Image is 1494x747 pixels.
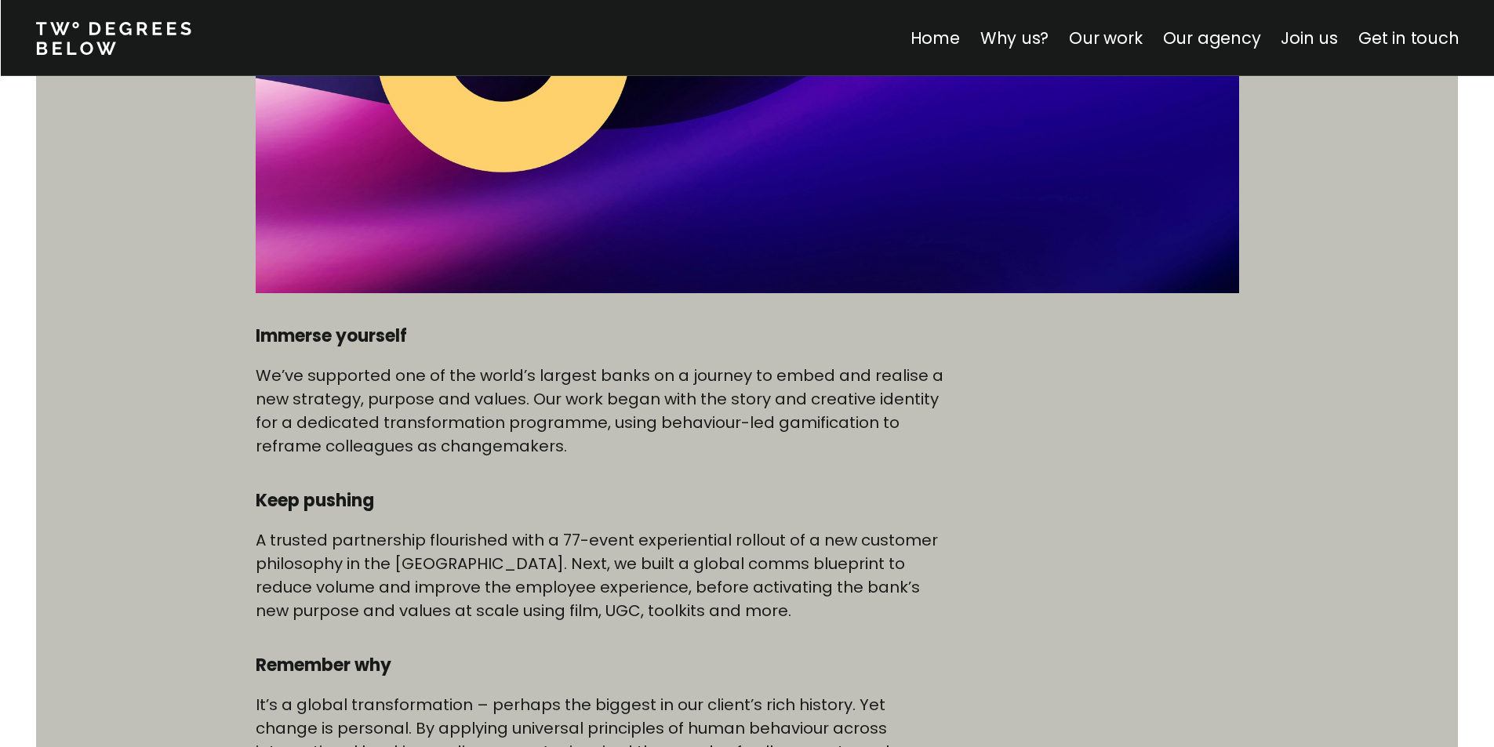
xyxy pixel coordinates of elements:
[256,489,945,513] h4: Keep pushing
[256,364,945,458] p: We’ve supported one of the world’s largest banks on a journey to embed and realise a new strategy...
[256,528,945,622] p: A trusted partnership flourished with a 77-event experiential rollout of a new customer philosoph...
[1162,27,1260,49] a: Our agency
[980,27,1049,49] a: Why us?
[1281,27,1338,49] a: Join us
[1358,27,1459,49] a: Get in touch
[256,654,945,677] h4: Remember why
[256,325,945,348] h4: Immerse yourself
[1069,27,1142,49] a: Our work
[910,27,959,49] a: Home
